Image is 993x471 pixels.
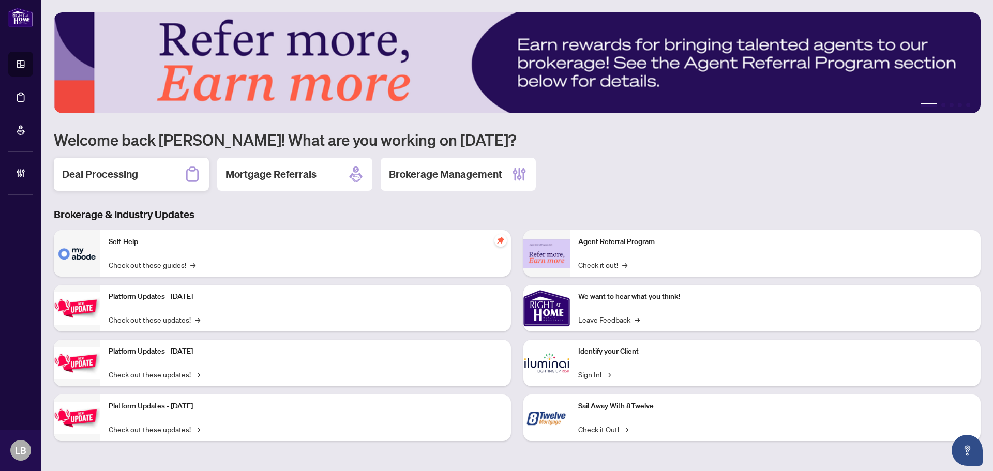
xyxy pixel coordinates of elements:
button: 1 [921,103,937,107]
img: Sail Away With 8Twelve [523,394,570,441]
a: Check it Out!→ [578,423,628,435]
p: Platform Updates - [DATE] [109,291,503,302]
img: logo [8,8,33,27]
span: → [606,369,611,380]
span: → [190,259,195,270]
span: → [635,314,640,325]
p: We want to hear what you think! [578,291,972,302]
img: Platform Updates - July 8, 2025 [54,347,100,379]
span: → [195,369,200,380]
img: Platform Updates - June 23, 2025 [54,402,100,434]
button: Open asap [952,435,983,466]
p: Sail Away With 8Twelve [578,401,972,412]
button: 4 [958,103,962,107]
p: Agent Referral Program [578,236,972,248]
img: Self-Help [54,230,100,277]
p: Platform Updates - [DATE] [109,401,503,412]
img: Slide 0 [54,12,981,113]
p: Identify your Client [578,346,972,357]
span: → [623,423,628,435]
span: → [622,259,627,270]
a: Check out these updates!→ [109,423,200,435]
span: pushpin [494,234,507,247]
img: We want to hear what you think! [523,285,570,331]
a: Leave Feedback→ [578,314,640,325]
img: Platform Updates - July 21, 2025 [54,292,100,325]
img: Agent Referral Program [523,239,570,268]
button: 2 [941,103,945,107]
p: Self-Help [109,236,503,248]
h2: Deal Processing [62,167,138,181]
span: → [195,423,200,435]
a: Check out these guides!→ [109,259,195,270]
span: LB [15,443,26,458]
a: Check out these updates!→ [109,369,200,380]
span: → [195,314,200,325]
p: Platform Updates - [DATE] [109,346,503,357]
a: Check it out!→ [578,259,627,270]
h2: Brokerage Management [389,167,502,181]
h2: Mortgage Referrals [225,167,317,181]
button: 5 [966,103,970,107]
h3: Brokerage & Industry Updates [54,207,981,222]
img: Identify your Client [523,340,570,386]
a: Check out these updates!→ [109,314,200,325]
a: Sign In!→ [578,369,611,380]
h1: Welcome back [PERSON_NAME]! What are you working on [DATE]? [54,130,981,149]
button: 3 [950,103,954,107]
